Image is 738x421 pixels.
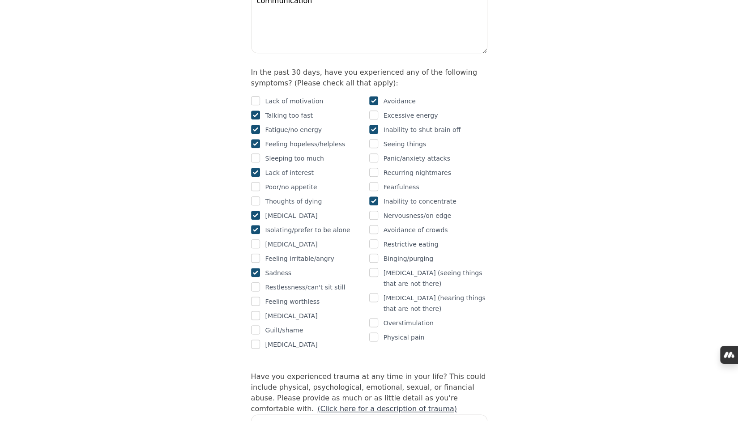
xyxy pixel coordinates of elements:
[384,293,487,314] p: [MEDICAL_DATA] (hearing things that are not there)
[265,296,320,307] p: Feeling worthless
[384,196,456,207] p: Inability to concentrate
[251,372,486,413] label: Have you experienced trauma at any time in your life? This could include physical, psychological,...
[384,96,416,106] p: Avoidance
[384,332,425,343] p: Physical pain
[265,225,350,235] p: Isolating/prefer to be alone
[384,225,448,235] p: Avoidance of crowds
[384,167,451,178] p: Recurring nightmares
[384,182,419,192] p: Fearfulness
[265,339,318,350] p: [MEDICAL_DATA]
[265,253,334,264] p: Feeling irritable/angry
[384,318,434,328] p: Overstimulation
[265,325,303,336] p: Guilt/shame
[265,282,346,293] p: Restlessness/can't sit still
[384,139,427,149] p: Seeing things
[265,268,291,278] p: Sadness
[384,210,452,221] p: Nervousness/on edge
[265,153,324,164] p: Sleeping too much
[384,253,433,264] p: Binging/purging
[384,239,439,250] p: Restrictive eating
[265,124,322,135] p: Fatigue/no energy
[265,310,318,321] p: [MEDICAL_DATA]
[265,182,317,192] p: Poor/no appetite
[265,239,318,250] p: [MEDICAL_DATA]
[265,210,318,221] p: [MEDICAL_DATA]
[384,268,487,289] p: [MEDICAL_DATA] (seeing things that are not there)
[265,167,314,178] p: Lack of interest
[251,68,477,87] label: In the past 30 days, have you experienced any of the following symptoms? (Please check all that a...
[384,110,438,121] p: Excessive energy
[317,404,457,413] a: (Click here for a description of trauma)
[265,196,322,207] p: Thoughts of dying
[265,110,313,121] p: Talking too fast
[384,124,461,135] p: Inability to shut brain off
[265,139,346,149] p: Feeling hopeless/helpless
[384,153,450,164] p: Panic/anxiety attacks
[265,96,324,106] p: Lack of motivation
